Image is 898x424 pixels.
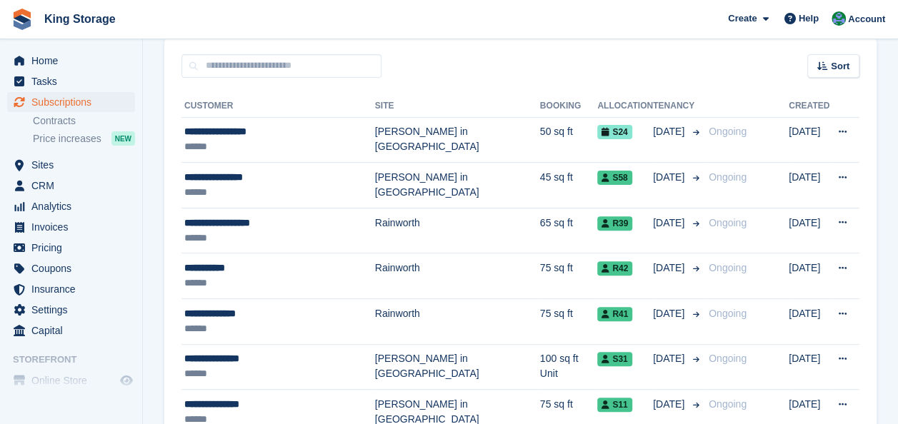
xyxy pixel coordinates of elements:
[709,308,747,319] span: Ongoing
[789,253,829,299] td: [DATE]
[709,171,747,183] span: Ongoing
[181,95,375,118] th: Customer
[31,92,117,112] span: Subscriptions
[33,131,135,146] a: Price increases NEW
[540,253,598,299] td: 75 sq ft
[31,196,117,216] span: Analytics
[597,171,632,185] span: S58
[799,11,819,26] span: Help
[728,11,757,26] span: Create
[540,117,598,163] td: 50 sq ft
[597,352,632,366] span: S31
[31,217,117,237] span: Invoices
[597,307,632,321] span: R41
[653,261,687,276] span: [DATE]
[597,125,632,139] span: S24
[375,344,540,390] td: [PERSON_NAME] in [GEOGRAPHIC_DATA]
[13,353,142,367] span: Storefront
[31,238,117,258] span: Pricing
[540,95,598,118] th: Booking
[31,258,117,278] span: Coupons
[597,216,632,231] span: R39
[831,59,849,74] span: Sort
[7,92,135,112] a: menu
[7,320,135,340] a: menu
[709,398,747,410] span: Ongoing
[7,300,135,320] a: menu
[597,398,632,412] span: S11
[39,7,121,31] a: King Storage
[375,117,540,163] td: [PERSON_NAME] in [GEOGRAPHIC_DATA]
[375,299,540,345] td: Rainworth
[597,95,653,118] th: Allocation
[540,344,598,390] td: 100 sq ft Unit
[789,163,829,208] td: [DATE]
[789,344,829,390] td: [DATE]
[789,208,829,253] td: [DATE]
[789,95,829,118] th: Created
[7,370,135,390] a: menu
[7,279,135,299] a: menu
[31,155,117,175] span: Sites
[653,351,687,366] span: [DATE]
[375,95,540,118] th: Site
[7,238,135,258] a: menu
[540,163,598,208] td: 45 sq ft
[709,262,747,273] span: Ongoing
[7,176,135,196] a: menu
[789,117,829,163] td: [DATE]
[31,279,117,299] span: Insurance
[31,370,117,390] span: Online Store
[7,155,135,175] a: menu
[31,176,117,196] span: CRM
[31,71,117,91] span: Tasks
[653,170,687,185] span: [DATE]
[11,9,33,30] img: stora-icon-8386f47178a22dfd0bd8f6a31ec36ba5ce8667c1dd55bd0f319d3a0aa187defe.svg
[653,95,703,118] th: Tenancy
[31,320,117,340] span: Capital
[111,131,135,146] div: NEW
[653,306,687,321] span: [DATE]
[7,258,135,278] a: menu
[653,397,687,412] span: [DATE]
[375,208,540,253] td: Rainworth
[7,196,135,216] a: menu
[375,163,540,208] td: [PERSON_NAME] in [GEOGRAPHIC_DATA]
[375,253,540,299] td: Rainworth
[540,208,598,253] td: 65 sq ft
[789,299,829,345] td: [DATE]
[33,114,135,128] a: Contracts
[653,216,687,231] span: [DATE]
[709,217,747,228] span: Ongoing
[709,126,747,137] span: Ongoing
[31,300,117,320] span: Settings
[7,71,135,91] a: menu
[653,124,687,139] span: [DATE]
[7,51,135,71] a: menu
[31,51,117,71] span: Home
[540,299,598,345] td: 75 sq ft
[709,353,747,364] span: Ongoing
[7,217,135,237] a: menu
[832,11,846,26] img: John King
[597,261,632,276] span: R42
[118,372,135,389] a: Preview store
[33,132,101,146] span: Price increases
[848,12,885,26] span: Account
